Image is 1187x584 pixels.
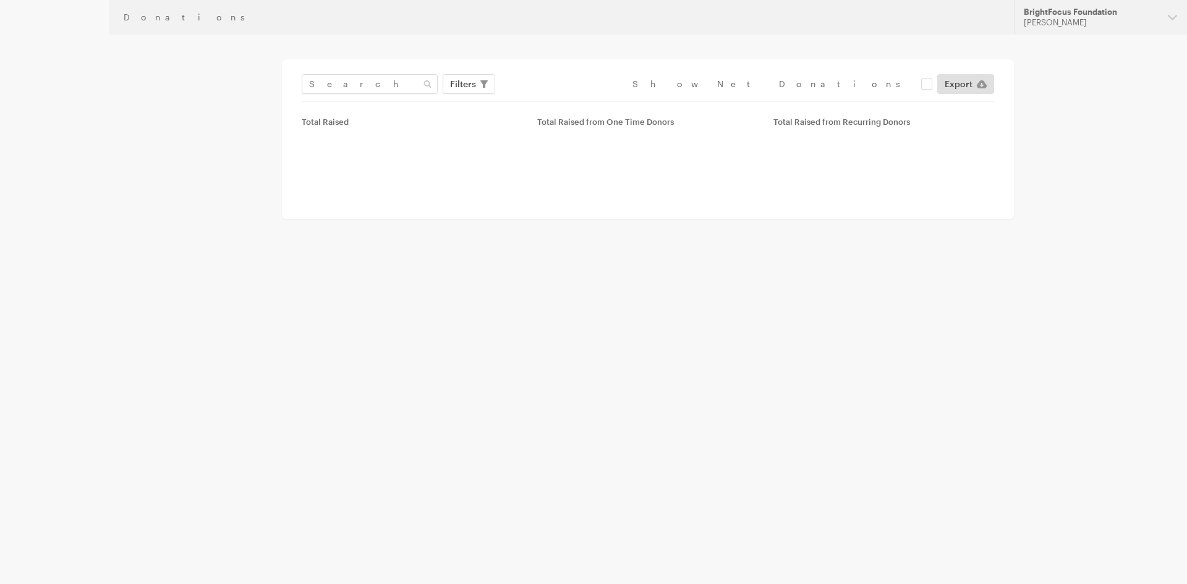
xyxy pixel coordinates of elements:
span: Filters [450,77,476,91]
div: Total Raised from Recurring Donors [773,117,994,127]
span: Export [945,77,972,91]
div: [PERSON_NAME] [1024,17,1158,28]
button: Filters [443,74,495,94]
input: Search Name & Email [302,74,438,94]
a: Export [937,74,994,94]
div: BrightFocus Foundation [1024,7,1158,17]
div: Total Raised [302,117,522,127]
div: Total Raised from One Time Donors [537,117,758,127]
